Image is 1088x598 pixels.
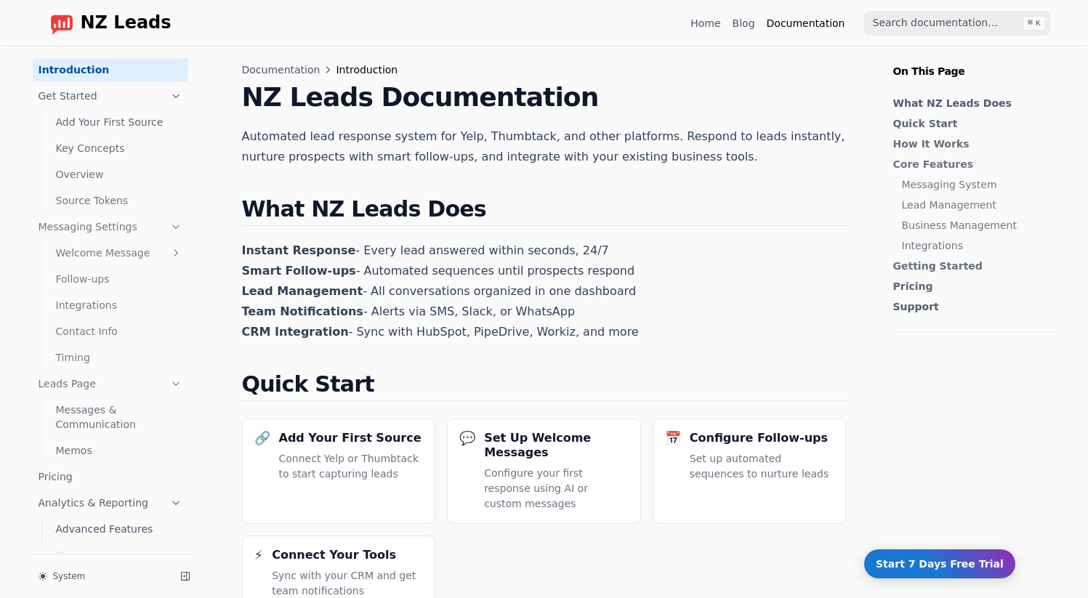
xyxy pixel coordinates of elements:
[484,466,629,512] p: Configure your first response using AI or custom messages
[242,325,349,339] strong: CRM Integration
[242,419,436,524] a: 🔗Add Your First SourceConnect Yelp or Thumbtack to start capturing leads
[242,284,363,298] strong: Lead Management
[864,549,1015,578] a: Start 7 Days Free Trial
[50,517,188,541] a: Advanced Features
[33,491,188,514] a: Analytics & Reporting
[33,84,188,108] a: Get Started
[733,16,755,31] a: Blog
[484,431,629,460] h3: Set Up Welcome Messages
[242,126,847,167] p: Automated lead response system for Yelp, Thumbtack, and other platforms. Respond to leads instant...
[50,544,188,567] a: Chart Analysis Guide
[864,11,1050,36] input: Search documentation…
[902,238,1049,253] a: Integrations
[50,398,188,436] a: Messages & Communication
[242,83,847,112] h1: NZ Leads Documentation
[279,451,424,482] p: Connect Yelp or Thumbtack to start capturing leads
[665,431,681,445] div: 📅
[50,439,188,462] a: Memos
[893,116,1049,131] a: Quick Start
[242,196,847,226] h2: What NZ Leads Does
[242,371,847,401] h2: Quick Start
[336,62,398,77] span: Introduction
[242,264,356,278] strong: Smart Follow-ups
[272,548,396,562] h3: Connect Your Tools
[279,431,422,445] h3: Add Your First Source
[882,47,1068,78] p: On This Page
[254,548,264,562] div: ⚡
[893,299,1049,314] a: Support
[33,215,188,238] a: Messaging Settings
[81,13,172,33] span: NZ Leads
[893,137,1049,151] a: How It Works
[175,566,196,586] button: Collapse sidebar
[254,431,270,445] div: 🔗
[459,431,475,445] div: 💬
[33,566,169,586] button: System
[242,62,321,77] span: Documentation
[242,241,847,342] p: - Every lead answered within seconds, 24/7 - Automated sequences until prospects respond - All co...
[33,465,188,488] a: Pricing
[902,218,1049,233] a: Business Management
[33,372,188,395] a: Leads Page
[893,279,1049,294] a: Pricing
[893,96,1049,110] a: What NZ Leads Does
[50,346,188,369] a: Timing
[893,157,1049,171] a: Core Features
[902,198,1049,212] a: Lead Management
[50,294,188,317] a: Integrations
[242,304,363,318] strong: Team Notifications
[50,137,188,160] a: Key Concepts
[50,320,188,343] a: Contact Info
[50,241,188,264] a: Welcome Message
[33,58,188,81] a: Introduction
[690,451,834,482] p: Set up automated sequences to nurture leads
[902,177,1049,192] a: Messaging System
[242,243,356,257] strong: Instant Response
[893,259,1049,273] a: Getting Started
[767,16,845,31] a: Documentation
[447,419,641,524] a: 💬Set Up Welcome MessagesConfigure your first response using AI or custom messages
[653,419,847,524] a: 📅Configure Follow-upsSet up automated sequences to nurture leads
[50,267,188,291] a: Follow-ups
[50,163,188,186] a: Overview
[50,12,73,35] img: logo
[690,16,720,31] a: Home
[50,189,188,212] a: Source Tokens
[39,12,172,35] a: Home page
[690,431,828,445] h3: Configure Follow-ups
[50,110,188,134] a: Add Your First Source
